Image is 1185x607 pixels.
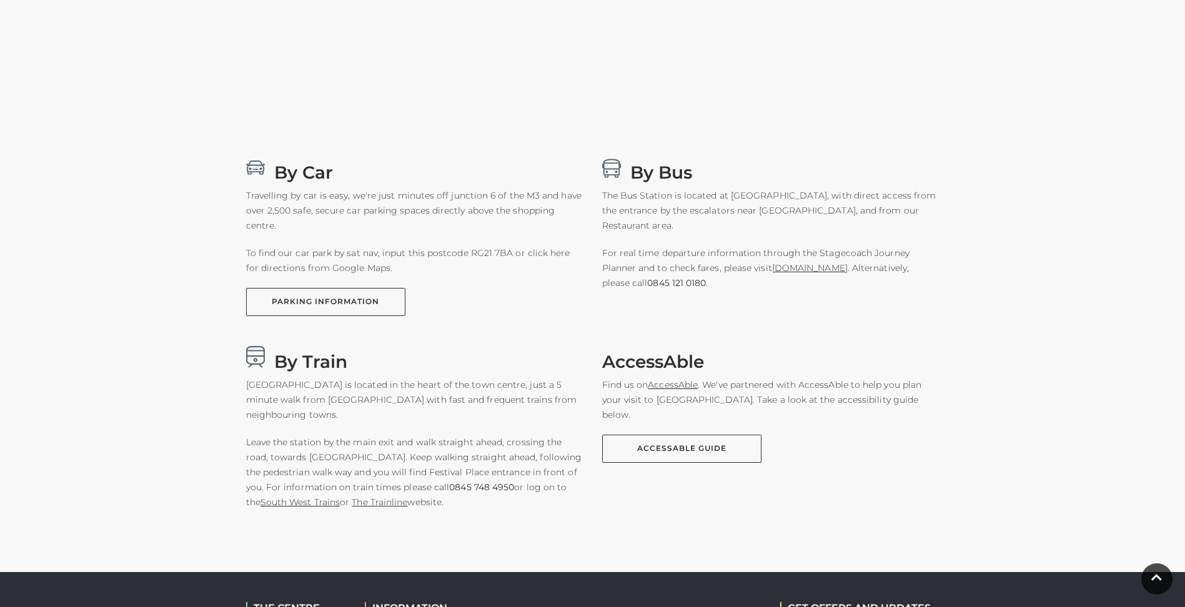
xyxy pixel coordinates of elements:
[246,435,583,510] p: Leave the station by the main exit and walk straight ahead, crossing the road, towards [GEOGRAPHI...
[260,496,340,508] a: South West Trains
[647,275,706,290] a: 0845 121 0180
[602,346,940,368] h3: AccessAble
[352,496,407,508] a: The Trainline
[772,262,848,274] a: [DOMAIN_NAME]
[246,288,405,316] a: PARKING INFORMATION
[449,480,514,495] a: 0845 748 4950
[602,157,940,179] h3: By Bus
[246,245,583,275] p: To find our car park by sat nav, input this postcode RG21 7BA or click here for directions from G...
[246,377,583,422] p: [GEOGRAPHIC_DATA] is located in the heart of the town centre, just a 5 minute walk from [GEOGRAPH...
[648,379,698,390] a: AccessAble
[602,188,940,233] p: The Bus Station is located at [GEOGRAPHIC_DATA], with direct access from the entrance by the esca...
[602,377,940,422] p: Find us on . We've partnered with AccessAble to help you plan your visit to [GEOGRAPHIC_DATA]. Ta...
[246,188,583,233] p: Travelling by car is easy, we're just minutes off junction 6 of the M3 and have over 2,500 safe, ...
[246,157,583,179] h3: By Car
[602,435,761,463] a: AccessAble Guide
[246,346,583,368] h3: By Train
[602,245,940,290] p: For real time departure information through the Stagecoach Journey Planner and to check fares, pl...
